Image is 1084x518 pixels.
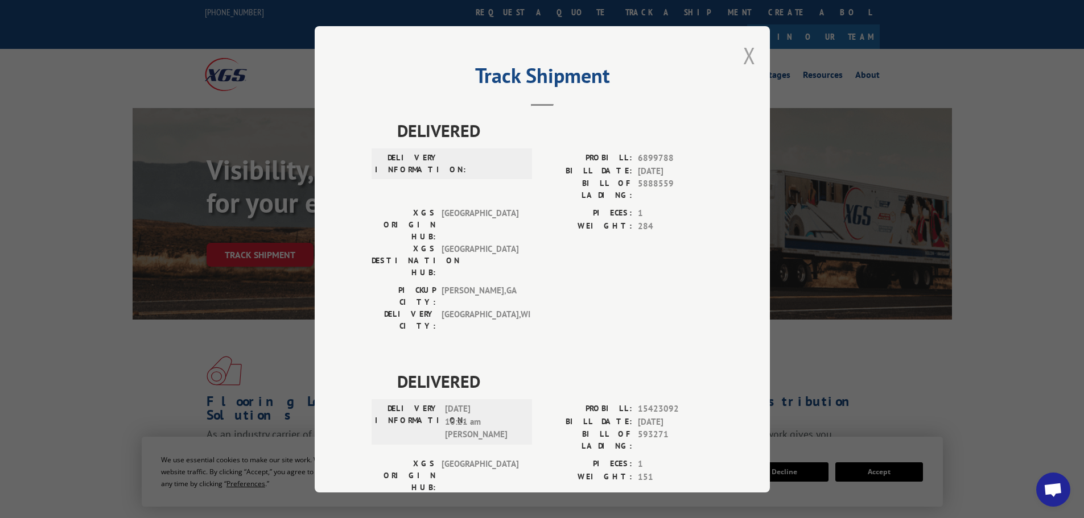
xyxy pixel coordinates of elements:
[442,308,518,332] span: [GEOGRAPHIC_DATA] , WI
[442,458,518,494] span: [GEOGRAPHIC_DATA]
[542,164,632,177] label: BILL DATE:
[375,403,439,441] label: DELIVERY INFORMATION:
[638,164,713,177] span: [DATE]
[638,152,713,165] span: 6899788
[445,403,522,441] span: [DATE] 10:21 am [PERSON_NAME]
[638,470,713,483] span: 151
[638,458,713,471] span: 1
[372,207,436,243] label: XGS ORIGIN HUB:
[638,219,713,233] span: 284
[372,308,436,332] label: DELIVERY CITY:
[542,470,632,483] label: WEIGHT:
[542,403,632,416] label: PROBILL:
[372,243,436,279] label: XGS DESTINATION HUB:
[372,68,713,89] h2: Track Shipment
[743,40,756,71] button: Close modal
[638,177,713,201] span: 5888559
[542,207,632,220] label: PIECES:
[372,284,436,308] label: PICKUP CITY:
[397,368,713,394] span: DELIVERED
[542,177,632,201] label: BILL OF LADING:
[542,219,632,233] label: WEIGHT:
[638,207,713,220] span: 1
[638,428,713,452] span: 593271
[638,403,713,416] span: 15423092
[542,152,632,165] label: PROBILL:
[542,415,632,428] label: BILL DATE:
[442,284,518,308] span: [PERSON_NAME] , GA
[442,243,518,279] span: [GEOGRAPHIC_DATA]
[375,152,439,176] label: DELIVERY INFORMATION:
[542,428,632,452] label: BILL OF LADING:
[397,118,713,143] span: DELIVERED
[442,207,518,243] span: [GEOGRAPHIC_DATA]
[638,415,713,428] span: [DATE]
[1036,473,1070,507] div: Open chat
[542,458,632,471] label: PIECES:
[372,458,436,494] label: XGS ORIGIN HUB:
